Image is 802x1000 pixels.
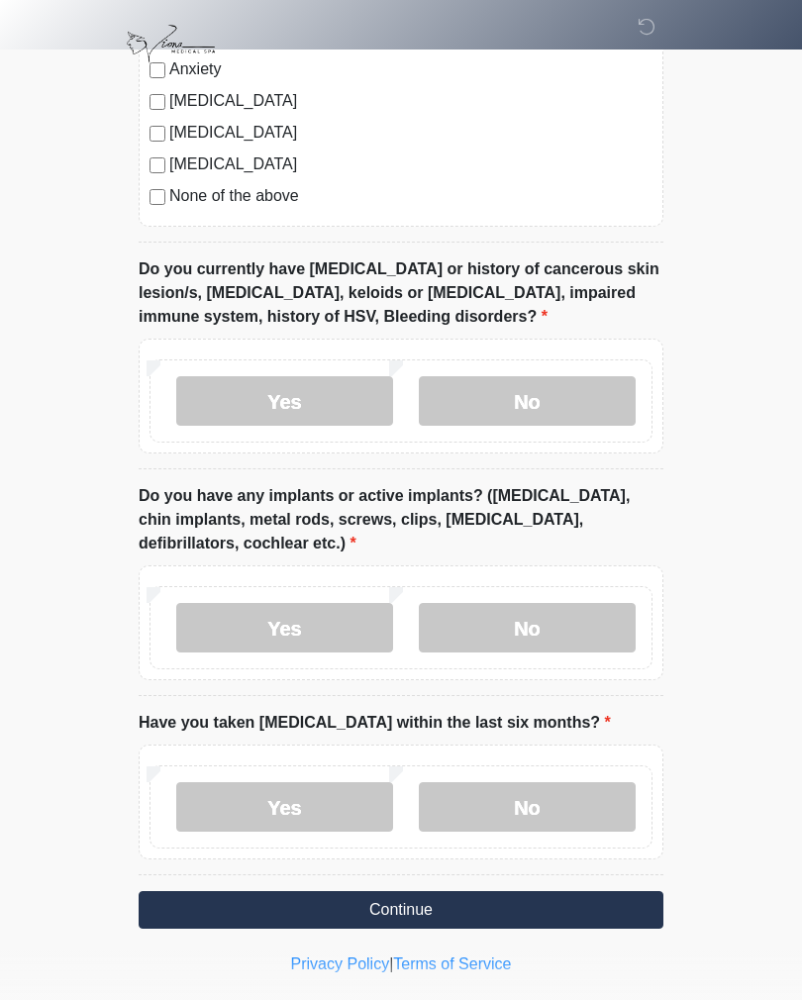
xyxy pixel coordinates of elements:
a: Terms of Service [393,955,511,972]
label: Yes [176,603,393,652]
input: [MEDICAL_DATA] [150,94,165,110]
img: Viona Medical Spa Logo [119,15,223,73]
label: Yes [176,782,393,832]
label: Have you taken [MEDICAL_DATA] within the last six months? [139,711,611,735]
input: [MEDICAL_DATA] [150,157,165,173]
label: No [419,376,636,426]
label: Do you have any implants or active implants? ([MEDICAL_DATA], chin implants, metal rods, screws, ... [139,484,663,555]
button: Continue [139,891,663,929]
a: | [389,955,393,972]
label: [MEDICAL_DATA] [169,152,652,176]
label: [MEDICAL_DATA] [169,89,652,113]
a: Privacy Policy [291,955,390,972]
input: [MEDICAL_DATA] [150,126,165,142]
label: No [419,603,636,652]
label: Yes [176,376,393,426]
input: None of the above [150,189,165,205]
label: No [419,782,636,832]
label: Do you currently have [MEDICAL_DATA] or history of cancerous skin lesion/s, [MEDICAL_DATA], keloi... [139,257,663,329]
label: None of the above [169,184,652,208]
label: [MEDICAL_DATA] [169,121,652,145]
